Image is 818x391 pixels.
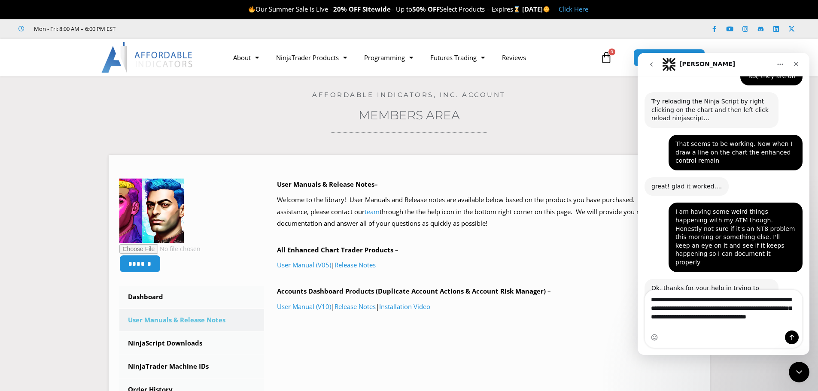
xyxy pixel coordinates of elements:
[119,309,265,331] a: User Manuals & Release Notes
[119,355,265,378] a: NinjaTrader Machine IDs
[359,108,460,122] a: Members Area
[638,53,809,355] iframe: Intercom live chat
[334,302,376,311] a: Release Notes
[101,42,194,73] img: LogoAI | Affordable Indicators – NinjaTrader
[365,207,380,216] a: team
[32,24,116,34] span: Mon - Fri: 8:00 AM – 6:00 PM EST
[119,332,265,355] a: NinjaScript Downloads
[248,5,522,13] span: Our Summer Sale is Live – – Up to Select Products – Expires
[379,302,430,311] a: Installation Video
[333,5,361,13] strong: 20% OFF
[277,246,398,254] b: All Enhanced Chart Trader Products –
[608,48,615,55] span: 0
[277,287,551,295] b: Accounts Dashboard Products (Duplicate Account Actions & Account Risk Manager) –
[225,48,598,67] nav: Menu
[277,301,699,313] p: | |
[277,194,699,230] p: Welcome to the library! User Manuals and Release notes are available below based on the products ...
[334,261,376,269] a: Release Notes
[356,48,422,67] a: Programming
[633,49,705,67] a: MEMBERS AREA
[277,302,331,311] a: User Manual (V10)
[128,24,256,33] iframe: Customer reviews powered by Trustpilot
[587,45,625,70] a: 0
[789,362,809,382] iframe: Intercom live chat
[119,179,184,243] img: 6c03772a1b9db25130b9c8da6712e14bcf35d63641468c269efb1434c7743a47
[277,261,331,269] a: User Manual (V05)
[119,286,265,308] a: Dashboard
[514,6,520,12] img: ⌛
[559,5,588,13] a: Click Here
[422,48,493,67] a: Futures Trading
[225,48,268,67] a: About
[522,5,550,13] strong: [DATE]
[249,6,255,12] img: 🔥
[362,5,391,13] strong: Sitewide
[277,180,378,188] b: User Manuals & Release Notes–
[268,48,356,67] a: NinjaTrader Products
[412,5,440,13] strong: 50% OFF
[543,6,550,12] img: 🌞
[277,259,699,271] p: |
[493,48,535,67] a: Reviews
[312,91,506,99] a: Affordable Indicators, Inc. Account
